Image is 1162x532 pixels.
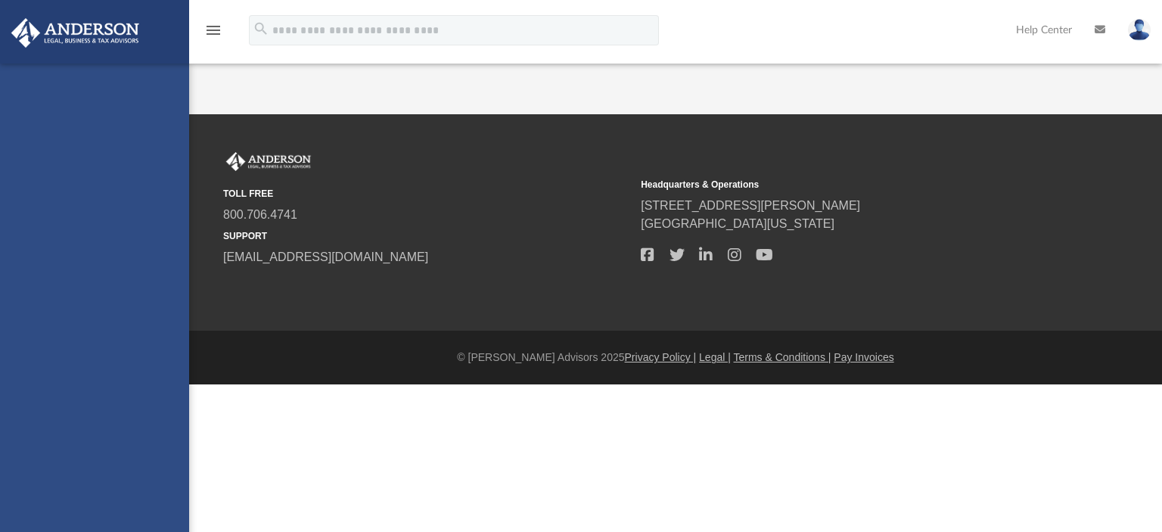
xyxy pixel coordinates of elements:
i: menu [204,21,222,39]
a: Legal | [699,351,731,363]
img: User Pic [1128,19,1151,41]
a: [GEOGRAPHIC_DATA][US_STATE] [641,217,834,230]
img: Anderson Advisors Platinum Portal [7,18,144,48]
a: [EMAIL_ADDRESS][DOMAIN_NAME] [223,250,428,263]
a: menu [204,29,222,39]
a: Terms & Conditions | [734,351,831,363]
small: Headquarters & Operations [641,178,1048,191]
small: TOLL FREE [223,187,630,201]
div: © [PERSON_NAME] Advisors 2025 [189,350,1162,366]
a: 800.706.4741 [223,208,297,221]
img: Anderson Advisors Platinum Portal [223,152,314,172]
small: SUPPORT [223,229,630,243]
a: Privacy Policy | [625,351,697,363]
a: Pay Invoices [834,351,893,363]
a: [STREET_ADDRESS][PERSON_NAME] [641,199,860,212]
i: search [253,20,269,37]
